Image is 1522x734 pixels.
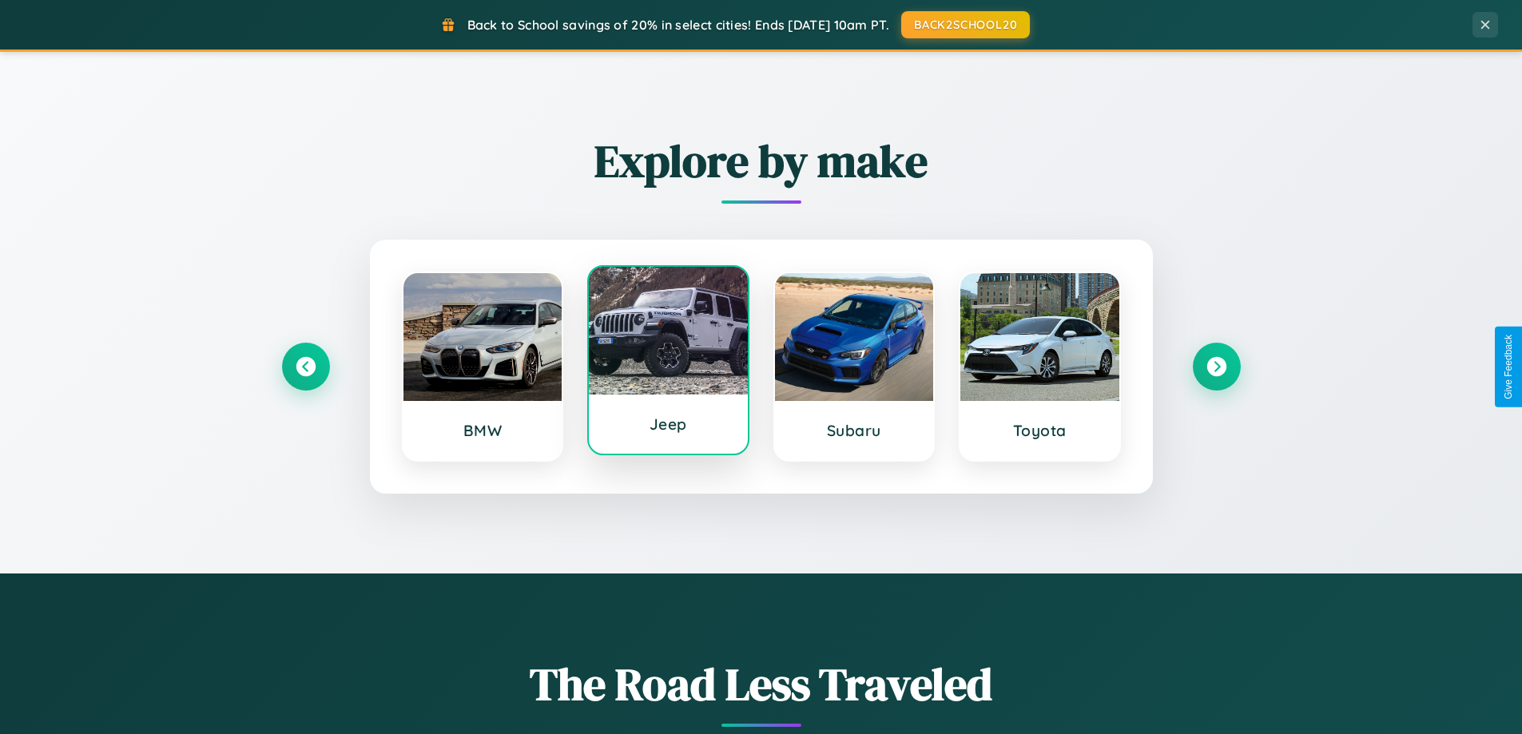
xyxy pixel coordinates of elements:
h3: Toyota [976,421,1103,440]
h1: The Road Less Traveled [282,653,1241,715]
h3: BMW [419,421,546,440]
h2: Explore by make [282,130,1241,192]
div: Give Feedback [1503,335,1514,399]
button: BACK2SCHOOL20 [901,11,1030,38]
h3: Subaru [791,421,918,440]
h3: Jeep [605,415,732,434]
span: Back to School savings of 20% in select cities! Ends [DATE] 10am PT. [467,17,889,33]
